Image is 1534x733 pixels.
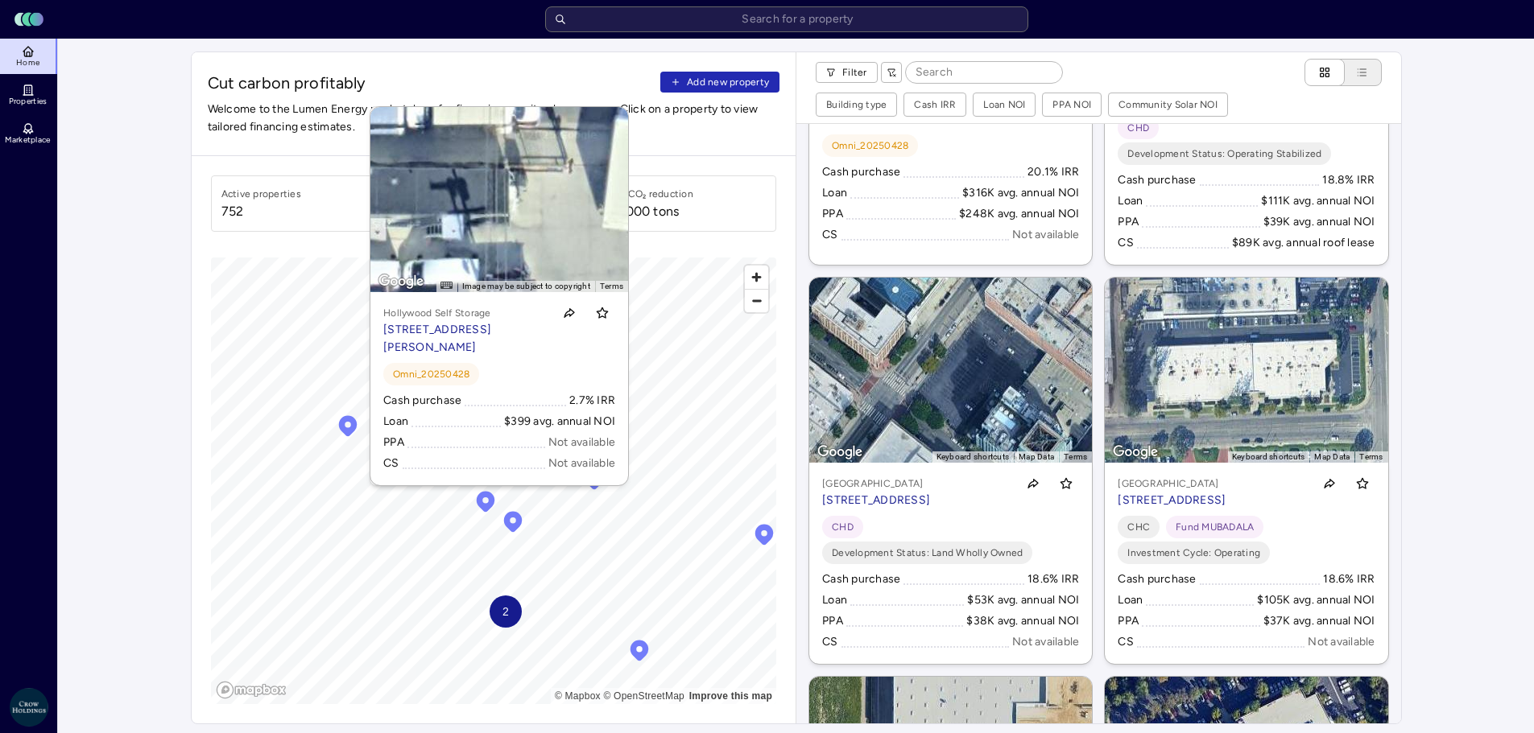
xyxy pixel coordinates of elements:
span: Development Status: Land Wholly Owned [832,545,1023,561]
span: Add new property [687,74,769,90]
button: Filter [816,62,878,83]
button: Add new property [660,72,779,93]
div: Building type [826,97,887,113]
div: Cash purchase [822,570,900,588]
div: Map marker [752,522,776,551]
div: Loan [822,591,847,609]
div: Total CO₂ reduction [602,186,693,202]
p: [STREET_ADDRESS] [1118,492,1226,509]
span: CHD [1127,120,1149,136]
button: Community Solar NOI [1109,93,1227,116]
div: Map marker [627,638,651,667]
p: [STREET_ADDRESS][PERSON_NAME] [383,321,546,356]
div: 18.8% IRR [1322,171,1375,189]
div: Cash purchase [1118,570,1196,588]
p: [STREET_ADDRESS] [822,492,930,509]
div: $38K avg. annual NOI [966,612,1079,630]
div: Not available [548,455,615,472]
button: Toggle favorite [589,300,615,326]
div: Loan [822,184,847,202]
span: Development Status: Operating Stabilized [1127,146,1321,162]
span: Welcome to the Lumen Energy marketplace for financing on-site clean energy. Click on a property t... [208,101,780,136]
button: Building type [817,93,896,116]
div: CS [822,633,838,651]
div: Active properties [221,186,301,202]
span: Marketplace [5,135,50,145]
div: PPA [383,434,404,451]
div: $105K avg. annual NOI [1257,591,1375,609]
div: 20.1% IRR [1027,163,1079,181]
span: Omni_20250428 [832,138,908,154]
div: $316K avg. annual NOI [962,184,1079,202]
img: Crow Holdings [10,688,48,727]
span: CHC [1127,519,1150,535]
div: Not available [548,434,615,451]
span: 2 [502,603,508,620]
div: $53K avg. annual NOI [967,591,1079,609]
a: MapHollywood Self Storage[STREET_ADDRESS][PERSON_NAME]Toggle favoriteOmni_20250428Cash purchase2.... [370,107,628,485]
span: Omni_20250428 [393,366,469,382]
div: Map marker [501,509,525,538]
span: Filter [842,64,867,80]
div: CS [1118,234,1134,252]
span: Investment Cycle: Operating [1127,545,1260,561]
div: Map marker [336,414,360,443]
button: Toggle favorite [1053,471,1079,496]
div: CS [1118,633,1134,651]
button: List view [1329,59,1382,86]
div: Loan NOI [983,97,1025,113]
span: Cut carbon profitably [208,72,655,94]
div: $39K avg. annual NOI [1263,213,1375,231]
a: Map[GEOGRAPHIC_DATA][STREET_ADDRESS]Toggle favoriteCHDDevelopment Status: Land Wholly OwnedCash p... [809,278,1092,664]
a: Map feedback [689,690,772,702]
span: Home [16,58,39,68]
p: [GEOGRAPHIC_DATA] [1118,476,1226,492]
div: 18.6% IRR [1027,570,1079,588]
div: Map marker [490,595,522,628]
button: Toggle favorite [1350,471,1375,496]
div: Loan [383,413,408,430]
div: PPA [1118,612,1139,630]
div: $248K avg. annual NOI [959,205,1079,223]
button: Zoom out [745,289,768,312]
div: CS [383,455,399,472]
a: Mapbox logo [216,681,287,699]
input: Search for a property [545,6,1028,32]
div: 110,000 tons [602,202,679,221]
button: Cash IRR [904,93,965,116]
p: Hollywood Self Storage [383,305,546,321]
div: $89K avg. annual roof lease [1232,234,1375,252]
span: 752 [221,202,301,221]
div: $399 avg. annual NOI [504,413,615,430]
button: Zoom in [745,266,768,289]
a: Mapbox [555,690,601,702]
a: Map[GEOGRAPHIC_DATA][STREET_ADDRESS]Toggle favoriteCHCFund MUBADALAInvestment Cycle: OperatingCas... [1105,278,1387,664]
a: OpenStreetMap [603,690,684,702]
p: [GEOGRAPHIC_DATA] [822,476,930,492]
div: 18.6% IRR [1323,570,1375,588]
div: Map marker [473,489,498,518]
div: PPA [822,205,843,223]
div: Community Solar NOI [1118,97,1218,113]
button: PPA NOI [1043,93,1101,116]
div: Loan [1118,591,1143,609]
span: Fund MUBADALA [1176,519,1254,535]
button: Loan NOI [974,93,1035,116]
div: Cash purchase [1118,171,1196,189]
div: PPA [822,612,843,630]
div: $37K avg. annual NOI [1263,612,1375,630]
div: PPA NOI [1052,97,1091,113]
span: CHD [832,519,854,535]
div: CS [822,226,838,244]
div: Not available [1012,633,1079,651]
div: Cash IRR [914,97,956,113]
div: PPA [1118,213,1139,231]
div: Cash purchase [383,392,461,410]
div: Cash purchase [822,163,900,181]
input: Search [906,62,1062,83]
div: $111K avg. annual NOI [1261,192,1375,210]
div: Not available [1012,226,1079,244]
div: Loan [1118,192,1143,210]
